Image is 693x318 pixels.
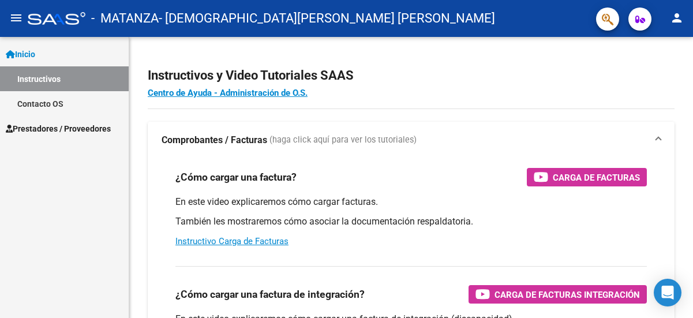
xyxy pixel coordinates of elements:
[91,6,159,31] span: - MATANZA
[6,122,111,135] span: Prestadores / Proveedores
[654,279,681,306] div: Open Intercom Messenger
[469,285,647,304] button: Carga de Facturas Integración
[162,134,267,147] strong: Comprobantes / Facturas
[6,48,35,61] span: Inicio
[159,6,495,31] span: - [DEMOGRAPHIC_DATA][PERSON_NAME] [PERSON_NAME]
[148,88,308,98] a: Centro de Ayuda - Administración de O.S.
[9,11,23,25] mat-icon: menu
[269,134,417,147] span: (haga click aquí para ver los tutoriales)
[175,196,647,208] p: En este video explicaremos cómo cargar facturas.
[175,169,297,185] h3: ¿Cómo cargar una factura?
[527,168,647,186] button: Carga de Facturas
[148,65,675,87] h2: Instructivos y Video Tutoriales SAAS
[148,122,675,159] mat-expansion-panel-header: Comprobantes / Facturas (haga click aquí para ver los tutoriales)
[175,286,365,302] h3: ¿Cómo cargar una factura de integración?
[175,236,289,246] a: Instructivo Carga de Facturas
[553,170,640,185] span: Carga de Facturas
[495,287,640,302] span: Carga de Facturas Integración
[175,215,647,228] p: También les mostraremos cómo asociar la documentación respaldatoria.
[670,11,684,25] mat-icon: person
